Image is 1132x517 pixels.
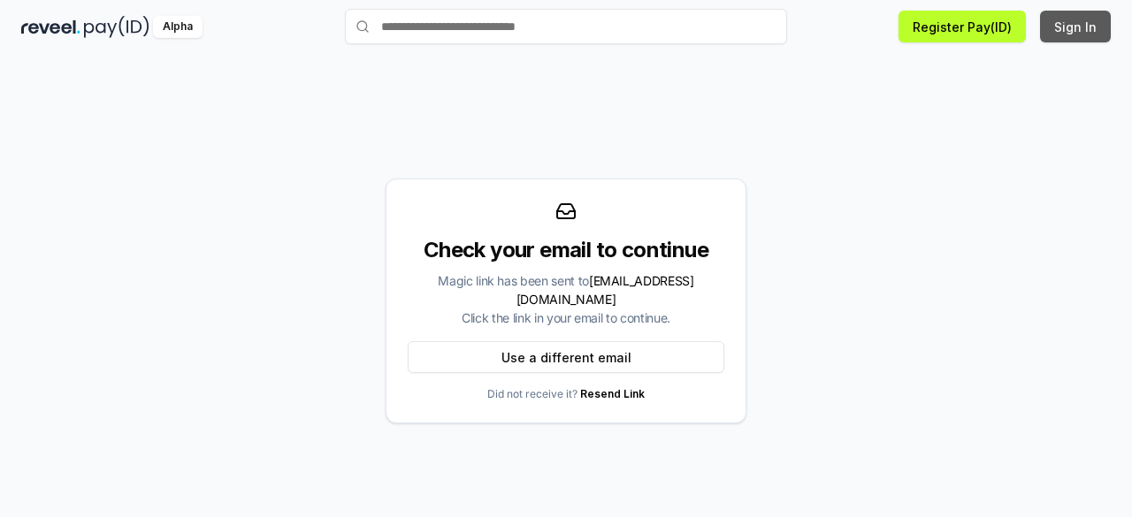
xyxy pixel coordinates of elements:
[899,11,1026,42] button: Register Pay(ID)
[487,387,645,401] p: Did not receive it?
[408,271,724,327] div: Magic link has been sent to Click the link in your email to continue.
[408,341,724,373] button: Use a different email
[1040,11,1111,42] button: Sign In
[580,387,645,400] a: Resend Link
[408,236,724,264] div: Check your email to continue
[516,273,694,307] span: [EMAIL_ADDRESS][DOMAIN_NAME]
[21,16,80,38] img: reveel_dark
[84,16,149,38] img: pay_id
[153,16,203,38] div: Alpha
